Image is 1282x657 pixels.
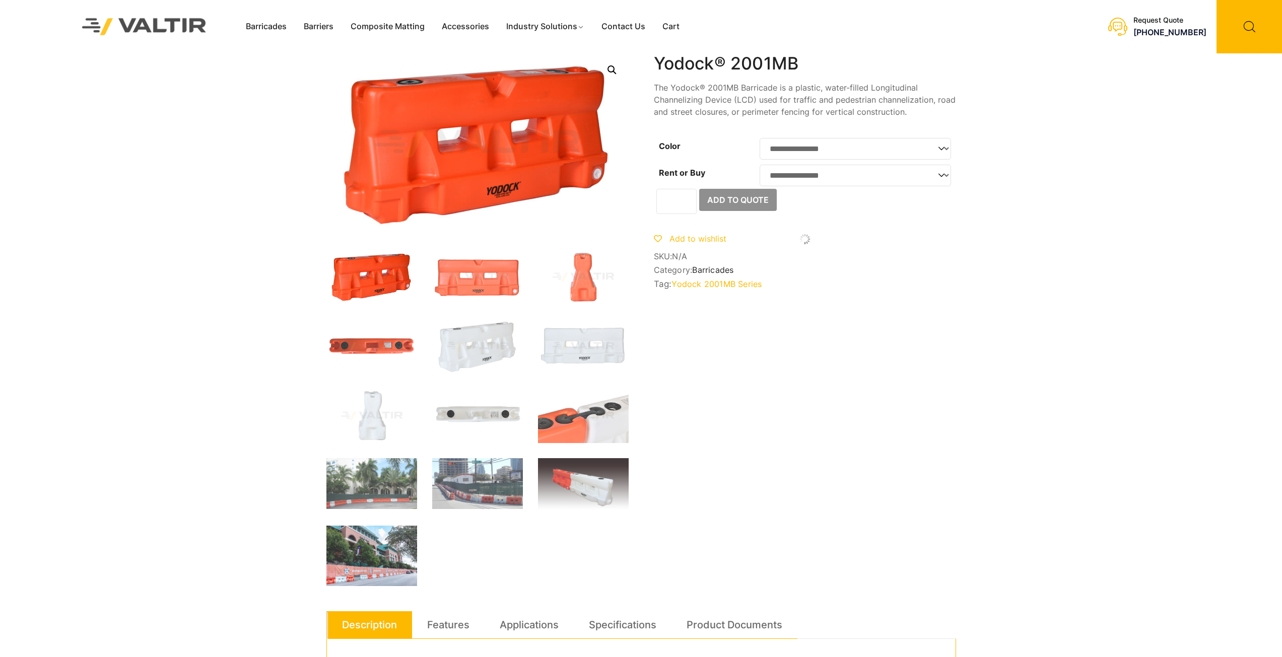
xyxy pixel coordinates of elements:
[433,19,498,34] a: Accessories
[432,250,523,304] img: 2001MB_Org_Front.jpg
[654,19,688,34] a: Cart
[654,53,956,74] h1: Yodock® 2001MB
[659,168,705,178] label: Rent or Buy
[672,251,687,261] span: N/A
[432,389,523,443] img: 2001MB_Nat_Top.jpg
[326,250,417,304] img: 2001MB_Org_3Q.jpg
[654,82,956,118] p: The Yodock® 2001MB Barricade is a plastic, water-filled Longitudinal Channelizing Device (LCD) us...
[326,389,417,443] img: 2001MB_Nat_Side.jpg
[699,189,777,211] button: Add to Quote
[538,319,629,374] img: 2001MB_Nat_Front.jpg
[295,19,342,34] a: Barriers
[538,458,629,510] img: THR-Yodock-2001MB-6-3-14.png
[671,279,762,289] a: Yodock 2001MB Series
[656,189,697,214] input: Product quantity
[654,252,956,261] span: SKU:
[589,611,656,638] a: Specifications
[654,265,956,275] span: Category:
[500,611,559,638] a: Applications
[342,19,433,34] a: Composite Matting
[593,19,654,34] a: Contact Us
[538,250,629,304] img: 2001MB_Org_Side.jpg
[432,458,523,509] img: yodock_2001mb-pedestrian.jpg
[498,19,593,34] a: Industry Solutions
[692,265,733,275] a: Barricades
[326,319,417,374] img: 2001MB_Org_Top.jpg
[427,611,469,638] a: Features
[1133,16,1206,25] div: Request Quote
[326,458,417,509] img: Hard-Rock-Casino-FL-Fence-Panel-2001MB-barricades.png
[237,19,295,34] a: Barricades
[69,5,220,48] img: Valtir Rentals
[326,526,417,586] img: Rentals-Astros-Barricades-Valtir.jpg
[538,389,629,443] img: 2001MB_Xtra2.jpg
[1133,27,1206,37] a: [PHONE_NUMBER]
[687,611,782,638] a: Product Documents
[432,319,523,374] img: 2001MB_Nat_3Q.jpg
[342,611,397,638] a: Description
[654,279,956,289] span: Tag:
[659,141,681,151] label: Color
